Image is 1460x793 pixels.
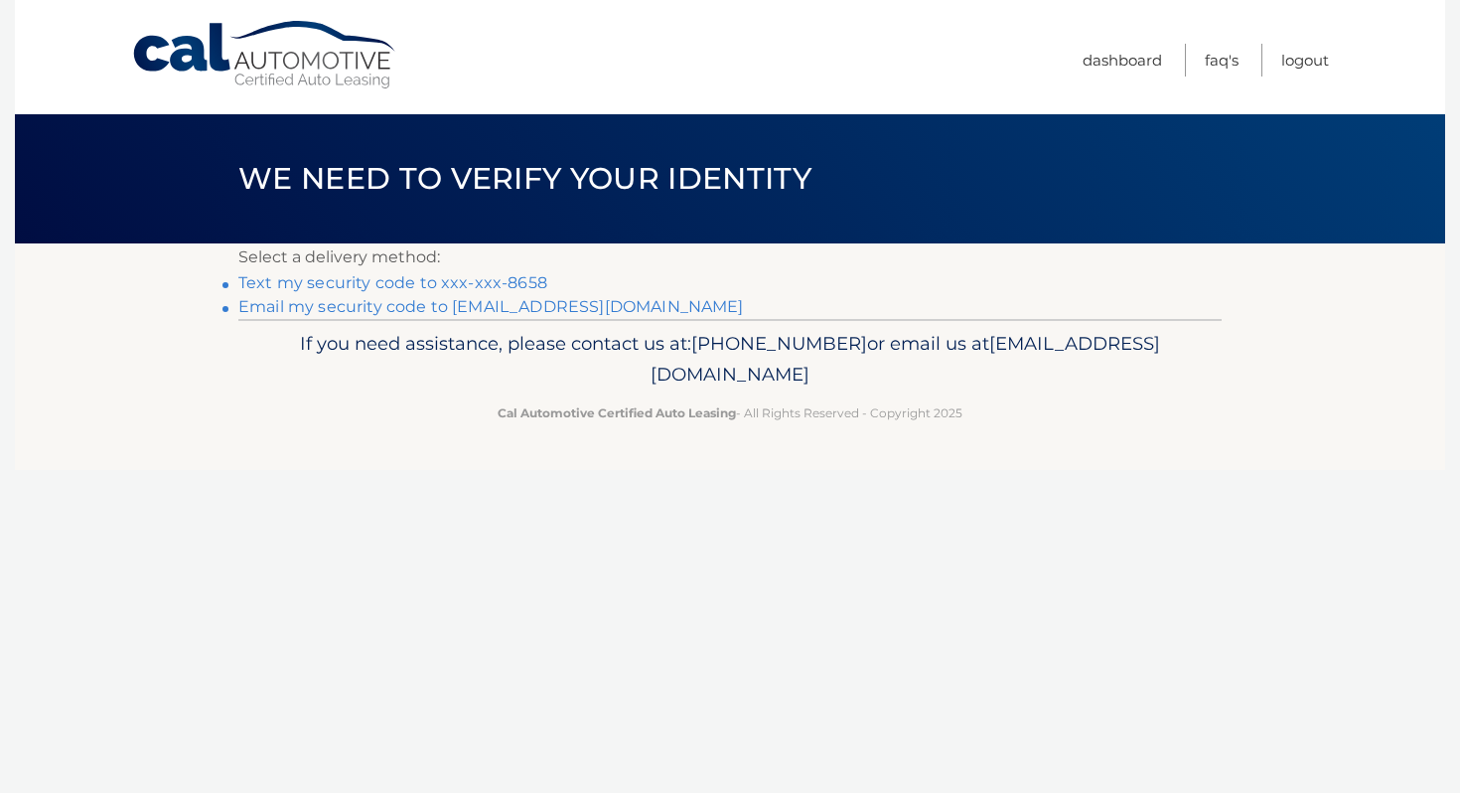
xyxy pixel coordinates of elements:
strong: Cal Automotive Certified Auto Leasing [498,405,736,420]
a: FAQ's [1205,44,1239,77]
a: Dashboard [1083,44,1162,77]
p: If you need assistance, please contact us at: or email us at [251,328,1209,392]
p: - All Rights Reserved - Copyright 2025 [251,402,1209,423]
a: Cal Automotive [131,20,399,90]
a: Logout [1281,44,1329,77]
span: [PHONE_NUMBER] [691,332,867,355]
p: Select a delivery method: [238,243,1222,271]
span: We need to verify your identity [238,160,811,197]
a: Email my security code to [EMAIL_ADDRESS][DOMAIN_NAME] [238,297,744,316]
a: Text my security code to xxx-xxx-8658 [238,273,547,292]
